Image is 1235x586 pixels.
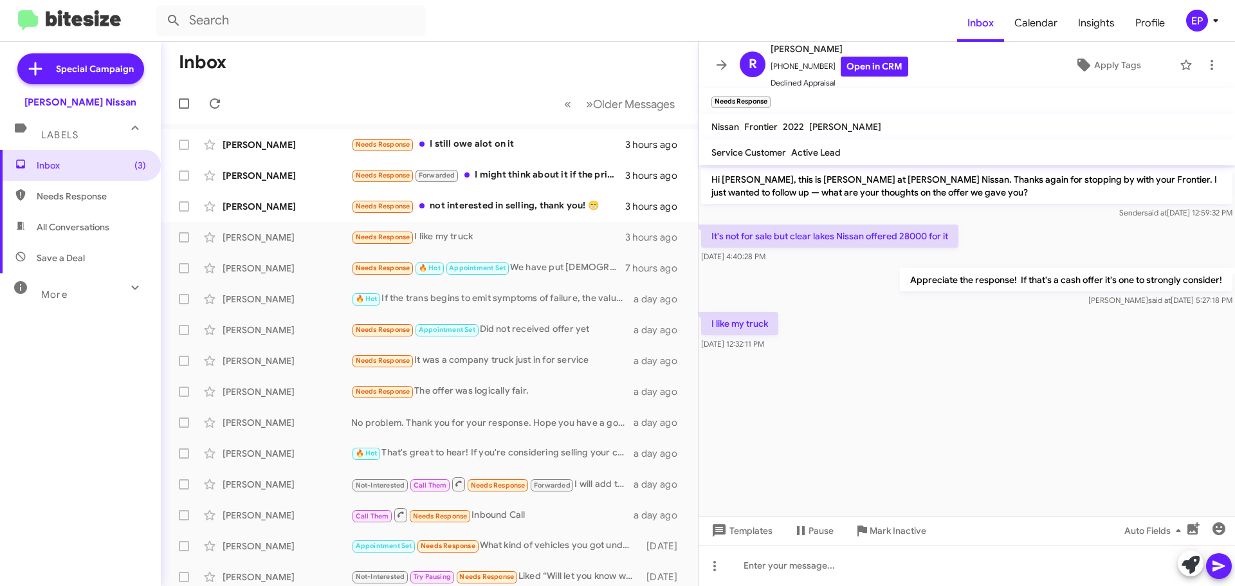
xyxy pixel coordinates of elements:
div: a day ago [634,416,688,429]
p: Appreciate the response! If that's a cash offer it's one to strongly consider! [900,268,1232,291]
div: [PERSON_NAME] [223,138,351,151]
span: Pause [809,519,834,542]
span: Needs Response [356,356,410,365]
span: Appointment Set [419,325,475,334]
span: Needs Response [413,512,468,520]
span: Frontier [744,121,778,133]
span: Special Campaign [56,62,134,75]
div: The offer was logically fair. [351,384,634,399]
p: I like my truck [701,312,778,335]
a: Inbox [957,5,1004,42]
div: [PERSON_NAME] [223,571,351,583]
span: Calendar [1004,5,1068,42]
p: Hi [PERSON_NAME], this is [PERSON_NAME] at [PERSON_NAME] Nissan. Thanks again for stopping by wit... [701,168,1232,204]
button: Mark Inactive [844,519,937,542]
span: « [564,96,571,112]
span: [PHONE_NUMBER] [771,57,908,77]
div: a day ago [634,385,688,398]
div: 3 hours ago [625,231,688,244]
span: Older Messages [593,97,675,111]
div: [DATE] [640,571,688,583]
span: Service Customer [711,147,786,158]
div: [PERSON_NAME] Nissan [24,96,136,109]
span: [PERSON_NAME] [DATE] 5:27:18 PM [1088,295,1232,305]
div: a day ago [634,478,688,491]
span: [DATE] 12:32:11 PM [701,339,764,349]
span: All Conversations [37,221,109,233]
span: Auto Fields [1124,519,1186,542]
span: Profile [1125,5,1175,42]
span: Sender [DATE] 12:59:32 PM [1119,208,1232,217]
span: Declined Appraisal [771,77,908,89]
span: Not-Interested [356,481,405,490]
span: 🔥 Hot [356,449,378,457]
div: I still owe alot on it [351,137,625,152]
span: Call Them [414,481,447,490]
div: a day ago [634,354,688,367]
span: Appointment Set [356,542,412,550]
span: » [586,96,593,112]
span: Needs Response [421,542,475,550]
span: Needs Response [356,171,410,179]
button: Previous [556,91,579,117]
p: It's not for sale but clear lakes Nissan offered 28000 for it [701,224,958,248]
div: [PERSON_NAME] [223,478,351,491]
button: EP [1175,10,1221,32]
span: Apply Tags [1094,53,1141,77]
button: Next [578,91,682,117]
span: R [749,54,757,75]
span: (3) [134,159,146,172]
span: Needs Response [356,233,410,241]
div: I will add the Chevy exhaust system and engine control module [351,476,634,492]
div: That's great to hear! If you're considering selling your current vehicle, we'd love to discuss it... [351,446,634,461]
div: 3 hours ago [625,138,688,151]
div: [PERSON_NAME] [223,324,351,336]
div: [PERSON_NAME] [223,509,351,522]
span: Forwarded [531,479,573,491]
div: [PERSON_NAME] [223,169,351,182]
div: What kind of vehicles you got under 10k? [351,538,640,553]
button: Pause [783,519,844,542]
span: Templates [709,519,773,542]
span: 🔥 Hot [419,264,441,272]
span: More [41,289,68,300]
span: [PERSON_NAME] [809,121,881,133]
nav: Page navigation example [557,91,682,117]
button: Apply Tags [1041,53,1173,77]
div: I like my truck [351,230,625,244]
div: [DATE] [640,540,688,553]
div: [PERSON_NAME] [223,231,351,244]
div: [PERSON_NAME] [223,385,351,398]
span: Mark Inactive [870,519,926,542]
span: Not-Interested [356,572,405,581]
span: 🔥 Hot [356,295,378,303]
span: Needs Response [356,202,410,210]
span: Labels [41,129,78,141]
div: Did not received offer yet [351,322,634,337]
small: Needs Response [711,96,771,108]
a: Insights [1068,5,1125,42]
div: We have put [DEMOGRAPHIC_DATA] in the back seat way too long. It's time for the world to understa... [351,261,625,275]
div: [PERSON_NAME] [223,200,351,213]
div: EP [1186,10,1208,32]
span: Nissan [711,121,739,133]
span: said at [1148,295,1171,305]
span: Needs Response [459,572,514,581]
div: a day ago [634,447,688,460]
span: Needs Response [356,325,410,334]
div: [PERSON_NAME] [223,447,351,460]
h1: Inbox [179,52,226,73]
span: Appointment Set [449,264,506,272]
input: Search [156,5,426,36]
div: [PERSON_NAME] [223,416,351,429]
div: [PERSON_NAME] [223,262,351,275]
div: a day ago [634,324,688,336]
span: Needs Response [37,190,146,203]
span: Needs Response [471,481,526,490]
a: Open in CRM [841,57,908,77]
div: a day ago [634,509,688,522]
div: It was a company truck just in for service [351,353,634,368]
div: If the trans begins to emit symptoms of failure, the value will decrease to around $1800-2000 [351,291,634,306]
span: Inbox [37,159,146,172]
